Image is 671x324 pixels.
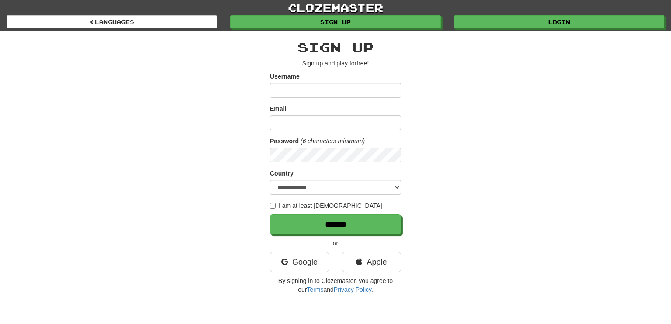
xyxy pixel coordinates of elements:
p: By signing in to Clozemaster, you agree to our and . [270,276,401,294]
a: Privacy Policy [334,286,371,293]
label: I am at least [DEMOGRAPHIC_DATA] [270,201,382,210]
a: Apple [342,252,401,272]
u: free [356,60,367,67]
p: Sign up and play for ! [270,59,401,68]
a: Login [454,15,664,28]
a: Sign up [230,15,441,28]
a: Google [270,252,329,272]
a: Languages [7,15,217,28]
label: Country [270,169,294,178]
p: or [270,239,401,248]
em: (6 characters minimum) [301,138,365,145]
label: Username [270,72,300,81]
input: I am at least [DEMOGRAPHIC_DATA] [270,203,276,209]
label: Email [270,104,286,113]
label: Password [270,137,299,145]
h2: Sign up [270,40,401,55]
a: Terms [307,286,323,293]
